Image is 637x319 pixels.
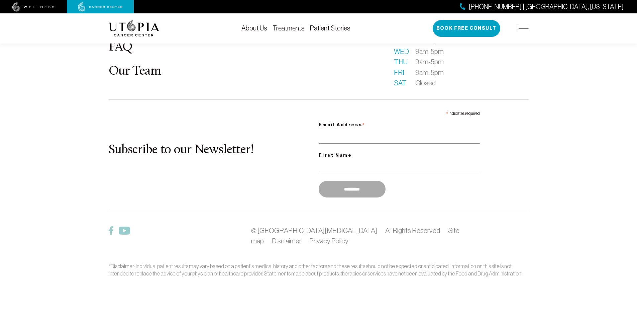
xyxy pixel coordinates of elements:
span: Fri [394,67,407,78]
img: wellness [12,2,55,12]
img: cancer center [78,2,123,12]
div: indicates required [319,108,480,117]
a: FAQ [109,41,133,54]
span: 9am-5pm [415,67,444,78]
span: Closed [415,78,436,88]
a: Privacy Policy [309,237,348,245]
a: Disclaimer [272,237,301,245]
button: Book Free Consult [433,20,500,37]
img: logo [109,20,159,36]
div: *Disclaimer: Individual patient results may vary based on a patient’s medical history and other f... [109,262,529,277]
span: All Rights Reserved [385,227,440,234]
a: Our Team [109,65,161,78]
img: icon-hamburger [519,26,529,31]
span: [PHONE_NUMBER] | [GEOGRAPHIC_DATA], [US_STATE] [469,2,624,12]
label: Email Address [319,118,480,130]
span: Sat [394,78,407,88]
a: © [GEOGRAPHIC_DATA][MEDICAL_DATA] [251,227,377,234]
h2: Subscribe to our Newsletter! [109,143,319,157]
span: 9am-5pm [415,46,444,57]
span: 9am-5pm [415,57,444,67]
span: Thu [394,57,407,67]
a: Treatments [273,24,305,32]
img: Twitter [119,227,130,235]
a: [PHONE_NUMBER] | [GEOGRAPHIC_DATA], [US_STATE] [460,2,624,12]
label: First Name [319,151,480,159]
a: Patient Stories [310,24,350,32]
img: Facebook [109,226,113,235]
a: About Us [241,24,267,32]
span: Wed [394,46,407,57]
